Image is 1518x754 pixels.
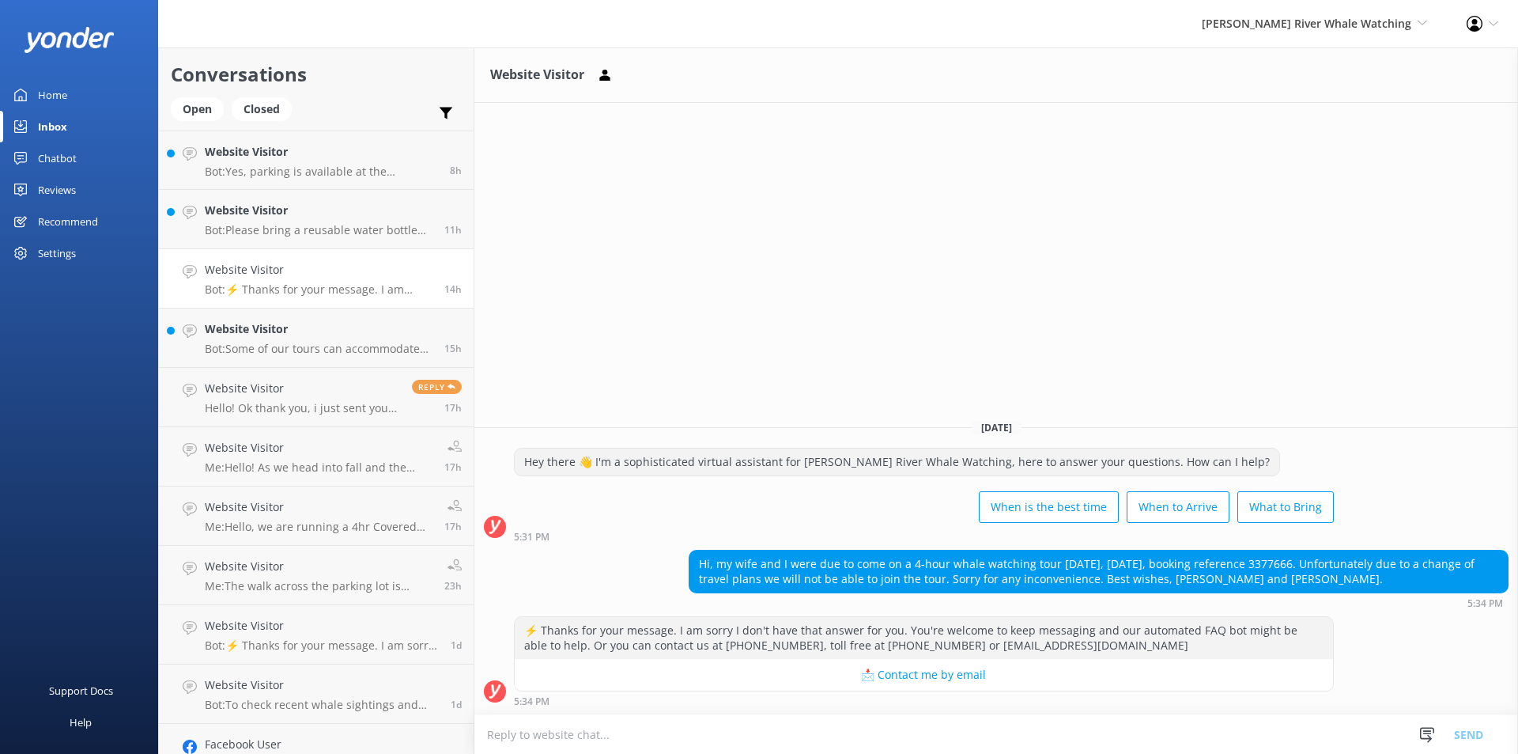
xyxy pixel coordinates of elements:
[159,427,474,487] a: Website VisitorMe:Hello! As we head into fall and the daylight hours get shorter we are no longer...
[451,698,462,711] span: Sep 29 2025 10:47am (UTC -07:00) America/Tijuana
[689,597,1509,608] div: Sep 30 2025 05:34pm (UTC -07:00) America/Tijuana
[24,27,115,53] img: yonder-white-logo.png
[514,697,549,707] strong: 5:34 PM
[1202,16,1411,31] span: [PERSON_NAME] River Whale Watching
[205,638,439,653] p: Bot: ⚡ Thanks for your message. I am sorry I don't have that answer for you. You're welcome to ke...
[205,439,432,457] h4: Website Visitor
[38,206,98,237] div: Recommend
[444,401,462,415] span: Sep 30 2025 03:01pm (UTC -07:00) America/Tijuana
[1467,599,1503,608] strong: 5:34 PM
[159,665,474,724] a: Website VisitorBot:To check recent whale sightings and see what wildlife you’re most likely to en...
[232,97,292,121] div: Closed
[444,579,462,593] span: Sep 30 2025 08:35am (UTC -07:00) America/Tijuana
[514,532,549,542] strong: 5:31 PM
[205,558,432,575] h4: Website Visitor
[171,59,462,89] h2: Conversations
[689,551,1508,593] div: Hi, my wife and I were due to come on a 4-hour whale watching tour [DATE], [DATE], booking refere...
[159,131,474,190] a: Website VisitorBot:Yes, parking is available at the [GEOGRAPHIC_DATA] of [GEOGRAPHIC_DATA]. There...
[159,605,474,665] a: Website VisitorBot:⚡ Thanks for your message. I am sorry I don't have that answer for you. You're...
[205,380,400,397] h4: Website Visitor
[205,579,432,593] p: Me: The walk across the parking lot is about 200m
[38,142,77,174] div: Chatbot
[1127,491,1229,523] button: When to Arrive
[205,342,432,356] p: Bot: Some of our tours can accommodate pick up from [GEOGRAPHIC_DATA] on [GEOGRAPHIC_DATA]. Pleas...
[444,282,462,296] span: Sep 30 2025 05:34pm (UTC -07:00) America/Tijuana
[38,237,76,269] div: Settings
[159,249,474,309] a: Website VisitorBot:⚡ Thanks for your message. I am sorry I don't have that answer for you. You're...
[514,531,1334,542] div: Sep 30 2025 05:31pm (UTC -07:00) America/Tijuana
[159,487,474,546] a: Website VisitorMe:Hello, we are running a 4hr Covered Boat tour on [DATE] 10am if that date works...
[972,421,1021,434] span: [DATE]
[205,676,439,694] h4: Website Visitor
[444,223,462,237] span: Sep 30 2025 09:14pm (UTC -07:00) America/Tijuana
[450,164,462,177] span: Sep 30 2025 11:37pm (UTC -07:00) America/Tijuana
[205,401,400,415] p: Hello! Ok thank you, i just sent you an email about the same question. Will discuss this with the...
[205,282,432,297] p: Bot: ⚡ Thanks for your message. I am sorry I don't have that answer for you. You're welcome to ke...
[979,491,1119,523] button: When is the best time
[49,675,113,707] div: Support Docs
[159,190,474,249] a: Website VisitorBot:Please bring a reusable water bottle (we have a water refill station!), an ext...
[205,617,439,635] h4: Website Visitor
[70,707,92,738] div: Help
[451,638,462,652] span: Sep 29 2025 12:13pm (UTC -07:00) America/Tijuana
[171,100,232,117] a: Open
[444,460,462,474] span: Sep 30 2025 03:00pm (UTC -07:00) America/Tijuana
[444,342,462,355] span: Sep 30 2025 04:32pm (UTC -07:00) America/Tijuana
[205,698,439,712] p: Bot: To check recent whale sightings and see what wildlife you’re most likely to encounter on you...
[205,520,432,534] p: Me: Hello, we are running a 4hr Covered Boat tour on [DATE] 10am if that date works for you.
[412,380,462,394] span: Reply
[205,261,432,278] h4: Website Visitor
[1237,491,1334,523] button: What to Bring
[444,520,462,533] span: Sep 30 2025 02:59pm (UTC -07:00) America/Tijuana
[159,546,474,605] a: Website VisitorMe:The walk across the parking lot is about 200m23h
[205,498,432,516] h4: Website Visitor
[159,309,474,368] a: Website VisitorBot:Some of our tours can accommodate pick up from [GEOGRAPHIC_DATA] on [GEOGRAPHI...
[205,460,432,475] p: Me: Hello! As we head into fall and the daylight hours get shorter we are no longer running an ev...
[205,223,432,237] p: Bot: Please bring a reusable water bottle (we have a water refill station!), an extra layer of cl...
[515,659,1333,691] button: 📩 Contact me by email
[514,695,1334,707] div: Sep 30 2025 05:34pm (UTC -07:00) America/Tijuana
[159,368,474,427] a: Website VisitorHello! Ok thank you, i just sent you an email about the same question. Will discus...
[171,97,224,121] div: Open
[232,100,300,117] a: Closed
[515,617,1333,659] div: ⚡ Thanks for your message. I am sorry I don't have that answer for you. You're welcome to keep me...
[490,65,584,85] h3: Website Visitor
[205,143,438,161] h4: Website Visitor
[38,174,76,206] div: Reviews
[205,736,439,753] h4: Facebook User
[38,111,67,142] div: Inbox
[205,320,432,338] h4: Website Visitor
[38,79,67,111] div: Home
[515,449,1279,476] div: Hey there 👋 I'm a sophisticated virtual assistant for [PERSON_NAME] River Whale Watching, here to...
[205,165,438,179] p: Bot: Yes, parking is available at the [GEOGRAPHIC_DATA] of [GEOGRAPHIC_DATA]. There is a large gr...
[205,202,432,219] h4: Website Visitor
